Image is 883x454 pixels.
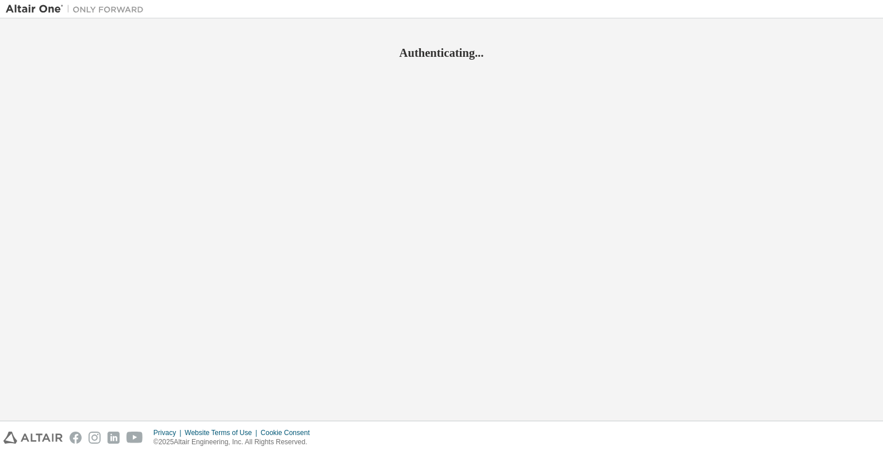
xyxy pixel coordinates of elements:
[3,432,63,444] img: altair_logo.svg
[153,437,317,447] p: © 2025 Altair Engineering, Inc. All Rights Reserved.
[108,432,120,444] img: linkedin.svg
[6,45,877,60] h2: Authenticating...
[70,432,82,444] img: facebook.svg
[153,428,185,437] div: Privacy
[126,432,143,444] img: youtube.svg
[6,3,149,15] img: Altair One
[260,428,316,437] div: Cookie Consent
[89,432,101,444] img: instagram.svg
[185,428,260,437] div: Website Terms of Use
